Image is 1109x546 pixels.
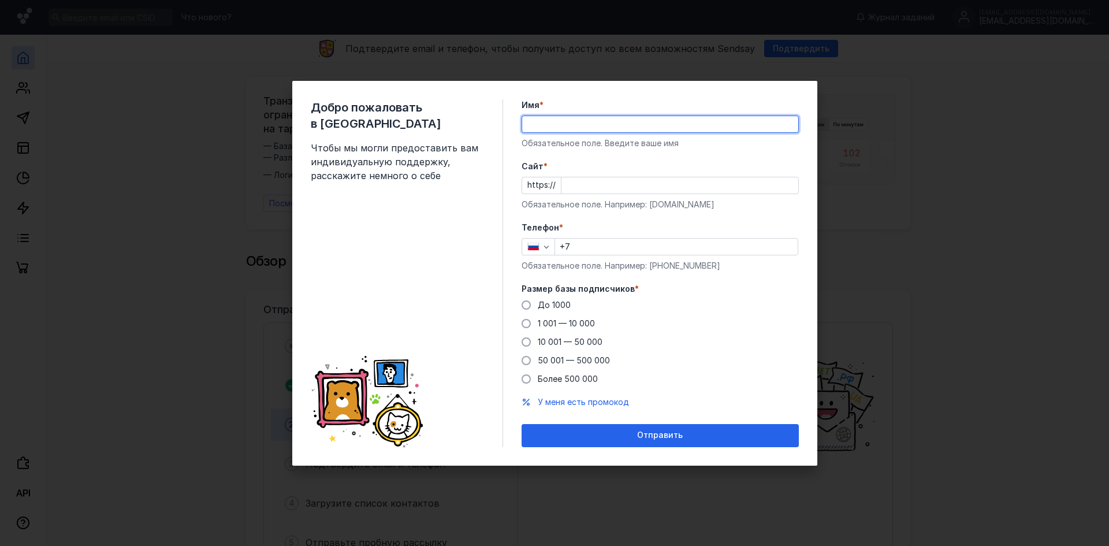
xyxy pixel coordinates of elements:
span: Добро пожаловать в [GEOGRAPHIC_DATA] [311,99,484,132]
span: Размер базы подписчиков [522,283,635,295]
span: До 1000 [538,300,571,310]
span: У меня есть промокод [538,397,629,407]
div: Обязательное поле. Например: [DOMAIN_NAME] [522,199,799,210]
span: Имя [522,99,539,111]
span: 50 001 — 500 000 [538,355,610,365]
span: Отправить [637,430,683,440]
span: Cайт [522,161,544,172]
span: Чтобы мы могли предоставить вам индивидуальную поддержку, расскажите немного о себе [311,141,484,183]
span: Более 500 000 [538,374,598,384]
span: 1 001 — 10 000 [538,318,595,328]
div: Обязательное поле. Введите ваше имя [522,138,799,149]
span: 10 001 — 50 000 [538,337,602,347]
button: Отправить [522,424,799,447]
div: Обязательное поле. Например: [PHONE_NUMBER] [522,260,799,272]
button: У меня есть промокод [538,396,629,408]
span: Телефон [522,222,559,233]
